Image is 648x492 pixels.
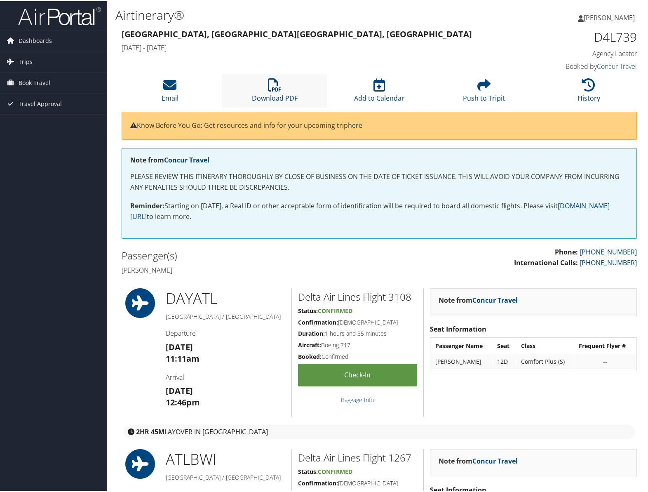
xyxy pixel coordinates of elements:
strong: Confirmation: [298,478,338,486]
h5: Confirmed [298,351,417,360]
h4: Departure [166,327,285,337]
span: Confirmed [318,306,352,313]
h5: Boeing 717 [298,340,417,348]
h5: [GEOGRAPHIC_DATA] / [GEOGRAPHIC_DATA] [166,311,285,320]
strong: International Calls: [514,257,578,266]
h1: DAY ATL [166,287,285,308]
strong: Status: [298,306,318,313]
h5: [GEOGRAPHIC_DATA] / [GEOGRAPHIC_DATA] [166,472,285,480]
a: Concur Travel [597,61,637,70]
span: Travel Approval [19,92,62,113]
strong: 2HR 45M [136,426,164,435]
a: [PHONE_NUMBER] [580,257,637,266]
a: Concur Travel [472,455,518,464]
h2: Delta Air Lines Flight 1267 [298,450,417,464]
td: 12D [493,353,516,368]
strong: Duration: [298,328,325,336]
span: Trips [19,50,33,71]
h4: [PERSON_NAME] [122,264,373,273]
span: Confirmed [318,466,352,474]
strong: Note from [439,455,518,464]
div: layover in [GEOGRAPHIC_DATA] [124,424,635,438]
td: Comfort Plus (S) [517,353,574,368]
img: airportal-logo.png [18,5,101,25]
a: Add to Calendar [354,82,404,101]
h4: Booked by [517,61,637,70]
strong: Aircraft: [298,340,321,348]
h4: Arrival [166,372,285,381]
span: [PERSON_NAME] [584,12,635,21]
a: Push to Tripit [463,82,505,101]
strong: Confirmation: [298,317,338,325]
p: PLEASE REVIEW THIS ITINERARY THOROUGHLY BY CLOSE OF BUSINESS ON THE DATE OF TICKET ISSUANCE. THIS... [130,170,628,191]
a: Download PDF [252,82,298,101]
p: Starting on [DATE], a Real ID or other acceptable form of identification will be required to boar... [130,200,628,221]
strong: 12:46pm [166,395,200,407]
h2: Passenger(s) [122,247,373,261]
strong: [GEOGRAPHIC_DATA], [GEOGRAPHIC_DATA] [GEOGRAPHIC_DATA], [GEOGRAPHIC_DATA] [122,27,472,38]
a: [DOMAIN_NAME][URL] [130,200,610,220]
h4: Agency Locator [517,48,637,57]
strong: 11:11am [166,352,200,363]
a: [PERSON_NAME] [578,4,643,29]
a: Concur Travel [164,154,209,163]
span: Dashboards [19,29,52,50]
a: here [348,120,362,129]
strong: Status: [298,466,318,474]
h5: [DEMOGRAPHIC_DATA] [298,478,417,486]
td: [PERSON_NAME] [431,353,493,368]
h2: Delta Air Lines Flight 3108 [298,289,417,303]
a: Concur Travel [472,294,518,304]
th: Passenger Name [431,337,493,352]
h1: ATL BWI [166,448,285,468]
th: Seat [493,337,516,352]
a: Check-in [298,363,417,385]
strong: [DATE] [166,384,193,395]
h4: [DATE] - [DATE] [122,42,505,51]
span: Book Travel [19,71,50,92]
a: Email [162,82,178,101]
th: Frequent Flyer # [575,337,636,352]
a: Baggage Info [341,395,374,403]
strong: [DATE] [166,340,193,351]
h5: 1 hours and 35 minutes [298,328,417,337]
strong: Seat Information [430,323,486,332]
th: Class [517,337,574,352]
p: Know Before You Go: Get resources and info for your upcoming trip [130,119,628,130]
strong: Note from [130,154,209,163]
a: [PHONE_NUMBER] [580,246,637,255]
strong: Phone: [555,246,578,255]
h1: D4L739 [517,27,637,45]
h1: Airtinerary® [115,5,467,23]
div: -- [579,357,632,364]
h5: [DEMOGRAPHIC_DATA] [298,317,417,325]
strong: Note from [439,294,518,304]
strong: Reminder: [130,200,164,209]
a: History [578,82,600,101]
strong: Booked: [298,351,322,359]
